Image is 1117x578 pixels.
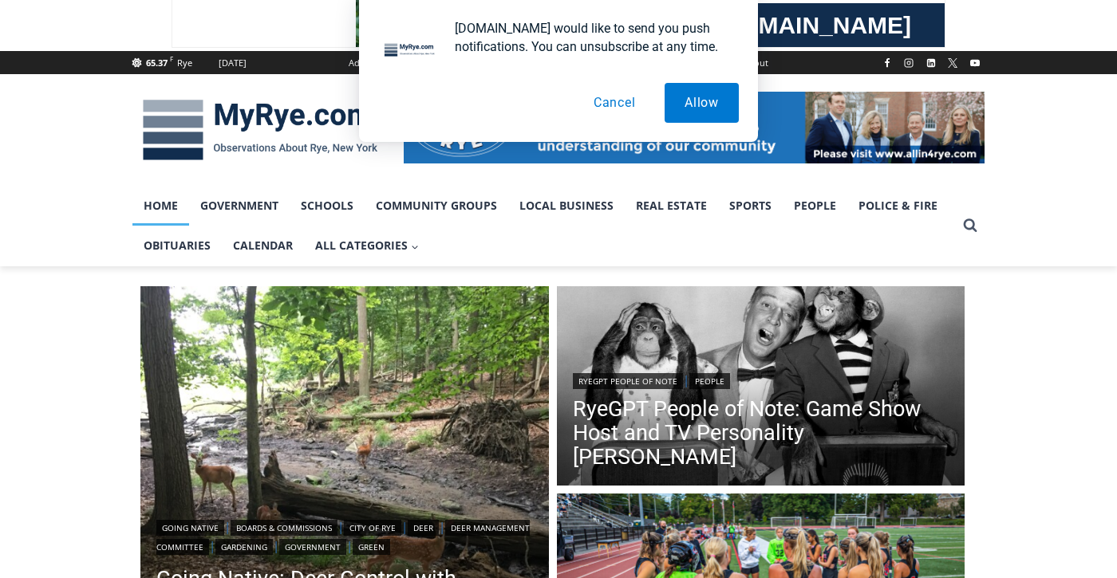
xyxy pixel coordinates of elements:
[132,226,222,265] a: Obituaries
[156,520,224,536] a: Going Native
[353,539,390,555] a: Green
[1,159,239,199] a: [PERSON_NAME] Read Sanctuary Fall Fest: [DATE]
[231,520,337,536] a: Boards & Commissions
[442,19,739,56] div: [DOMAIN_NAME] would like to send you push notifications. You can unsubscribe at any time.
[132,186,956,266] nav: Primary Navigation
[574,83,656,123] button: Cancel
[222,226,304,265] a: Calendar
[783,186,847,226] a: People
[718,186,783,226] a: Sports
[156,517,533,555] div: | | | | | | |
[847,186,949,226] a: Police & Fire
[168,47,214,131] div: Live Music
[956,211,985,240] button: View Search Form
[179,135,183,151] div: /
[508,186,625,226] a: Local Business
[215,539,273,555] a: Gardening
[625,186,718,226] a: Real Estate
[168,135,175,151] div: 4
[279,539,346,555] a: Government
[344,520,401,536] a: City of Rye
[408,520,439,536] a: Deer
[557,286,965,490] img: (PHOTO: Publicity photo of Garry Moore with his guests, the Marquis Chimps, from The Garry Moore ...
[573,373,683,389] a: RyeGPT People of Note
[187,135,194,151] div: 6
[304,226,430,265] button: Child menu of All Categories
[365,186,508,226] a: Community Groups
[417,159,740,195] span: Intern @ [DOMAIN_NAME]
[557,286,965,490] a: Read More RyeGPT People of Note: Game Show Host and TV Personality Garry Moore
[189,186,290,226] a: Government
[665,83,739,123] button: Allow
[403,1,754,155] div: "[PERSON_NAME] and I covered the [DATE] Parade, which was a really eye opening experience as I ha...
[290,186,365,226] a: Schools
[573,397,949,469] a: RyeGPT People of Note: Game Show Host and TV Personality [PERSON_NAME]
[384,155,773,199] a: Intern @ [DOMAIN_NAME]
[13,160,212,197] h4: [PERSON_NAME] Read Sanctuary Fall Fest: [DATE]
[573,370,949,389] div: |
[132,186,189,226] a: Home
[378,19,442,83] img: notification icon
[689,373,730,389] a: People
